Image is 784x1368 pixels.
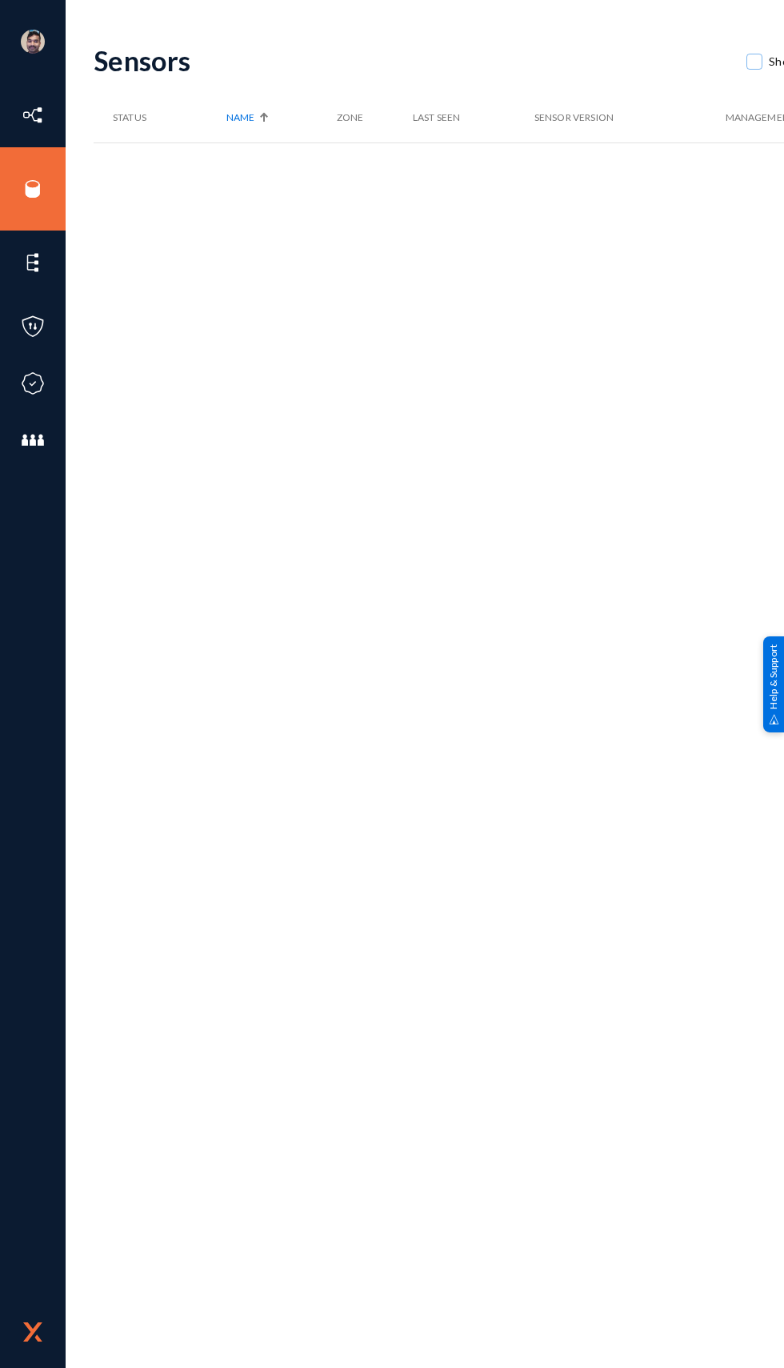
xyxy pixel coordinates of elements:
img: icon-compliance.svg [21,371,45,395]
img: icon-sources.svg [21,177,45,201]
img: icon-policies.svg [21,315,45,339]
th: Sensor Version [534,93,726,142]
div: Sensors [94,44,730,77]
div: Help & Support [763,636,784,732]
img: help_support.svg [769,714,779,724]
img: icon-elements.svg [21,251,45,275]
img: icon-inventory.svg [21,103,45,127]
div: Name [226,110,329,125]
img: icon-members.svg [21,428,45,452]
th: Last Seen [413,93,534,142]
img: ACg8ocK1ZkZ6gbMmCU1AeqPIsBvrTWeY1xNXvgxNjkUXxjcqAiPEIvU=s96-c [21,30,45,54]
th: Zone [337,93,413,142]
th: Status [94,93,226,142]
span: Name [226,110,254,125]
